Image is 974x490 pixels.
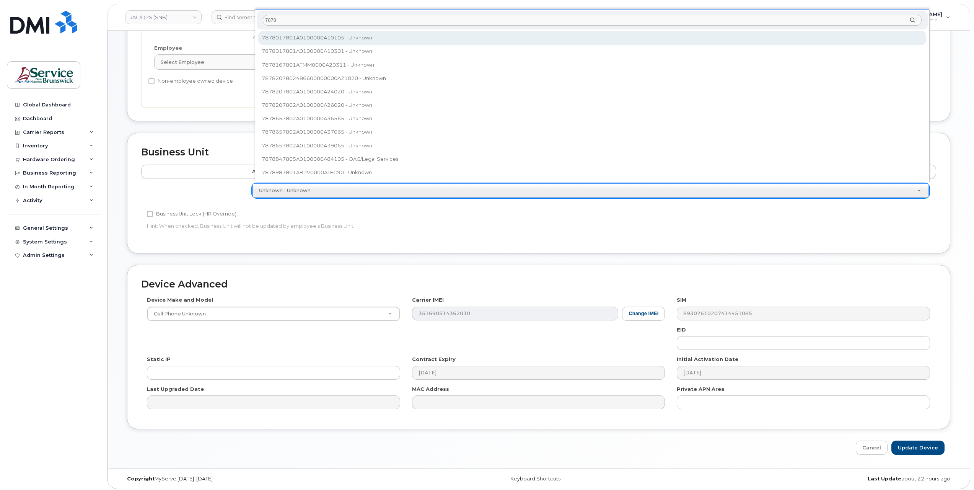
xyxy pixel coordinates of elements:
[259,153,925,165] div: 7878847805A0100000A84105 - OAG/Legal Services
[259,99,925,111] div: 7878207802A0100000A26020 - Unknown
[259,59,925,71] div: 7878167801AFMM0000A20311 - Unknown
[259,72,925,84] div: 7878207802486600000000A21020 - Unknown
[259,46,925,57] div: 7878017801A0100000A10301 - Unknown
[259,113,925,124] div: 7878657802A0100000A36565 - Unknown
[259,32,925,44] div: 7878017801A0100000A10105 - Unknown
[259,86,925,98] div: 7878207802A0100000A24020 - Unknown
[259,126,925,138] div: 7878657802A0100000A37065 - Unknown
[259,140,925,152] div: 7878657802A0100000A39065 - Unknown
[259,167,925,178] div: 7878987801ABPV0000ATEC90 - Unknown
